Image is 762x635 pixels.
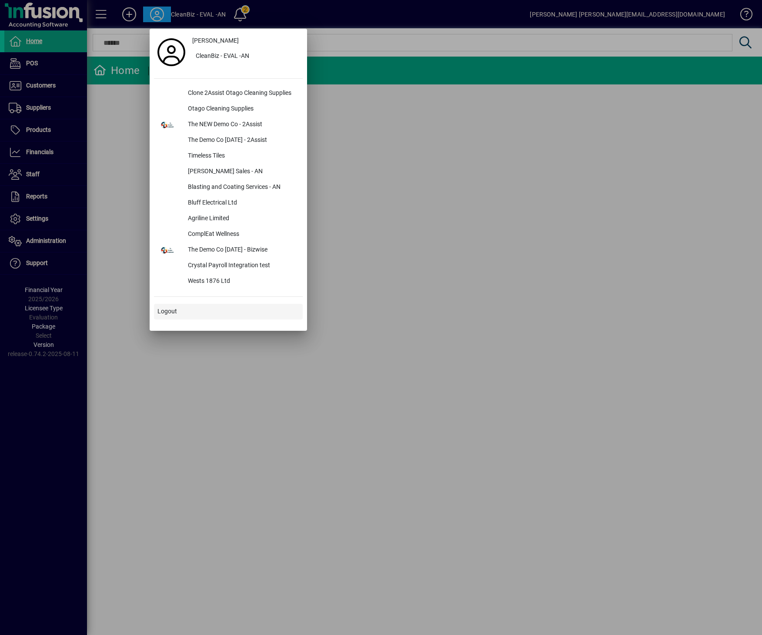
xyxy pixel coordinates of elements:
[154,274,303,289] button: Wests 1876 Ltd
[189,49,303,64] button: CleanBiz - EVAL -AN
[154,258,303,274] button: Crystal Payroll Integration test
[181,274,303,289] div: Wests 1876 Ltd
[154,44,189,60] a: Profile
[154,101,303,117] button: Otago Cleaning Supplies
[181,227,303,242] div: ComplEat Wellness
[192,36,239,45] span: [PERSON_NAME]
[181,86,303,101] div: Clone 2Assist Otago Cleaning Supplies
[157,307,177,316] span: Logout
[181,164,303,180] div: [PERSON_NAME] Sales - AN
[154,164,303,180] button: [PERSON_NAME] Sales - AN
[154,86,303,101] button: Clone 2Assist Otago Cleaning Supplies
[154,148,303,164] button: Timeless Tiles
[154,117,303,133] button: The NEW Demo Co - 2Assist
[181,117,303,133] div: The NEW Demo Co - 2Assist
[154,227,303,242] button: ComplEat Wellness
[181,148,303,164] div: Timeless Tiles
[154,195,303,211] button: Bluff Electrical Ltd
[181,258,303,274] div: Crystal Payroll Integration test
[181,242,303,258] div: The Demo Co [DATE] - Bizwise
[154,304,303,319] button: Logout
[154,211,303,227] button: Agriline Limited
[154,133,303,148] button: The Demo Co [DATE] - 2Assist
[181,133,303,148] div: The Demo Co [DATE] - 2Assist
[154,180,303,195] button: Blasting and Coating Services - AN
[154,242,303,258] button: The Demo Co [DATE] - Bizwise
[181,101,303,117] div: Otago Cleaning Supplies
[181,195,303,211] div: Bluff Electrical Ltd
[189,33,303,49] a: [PERSON_NAME]
[181,180,303,195] div: Blasting and Coating Services - AN
[181,211,303,227] div: Agriline Limited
